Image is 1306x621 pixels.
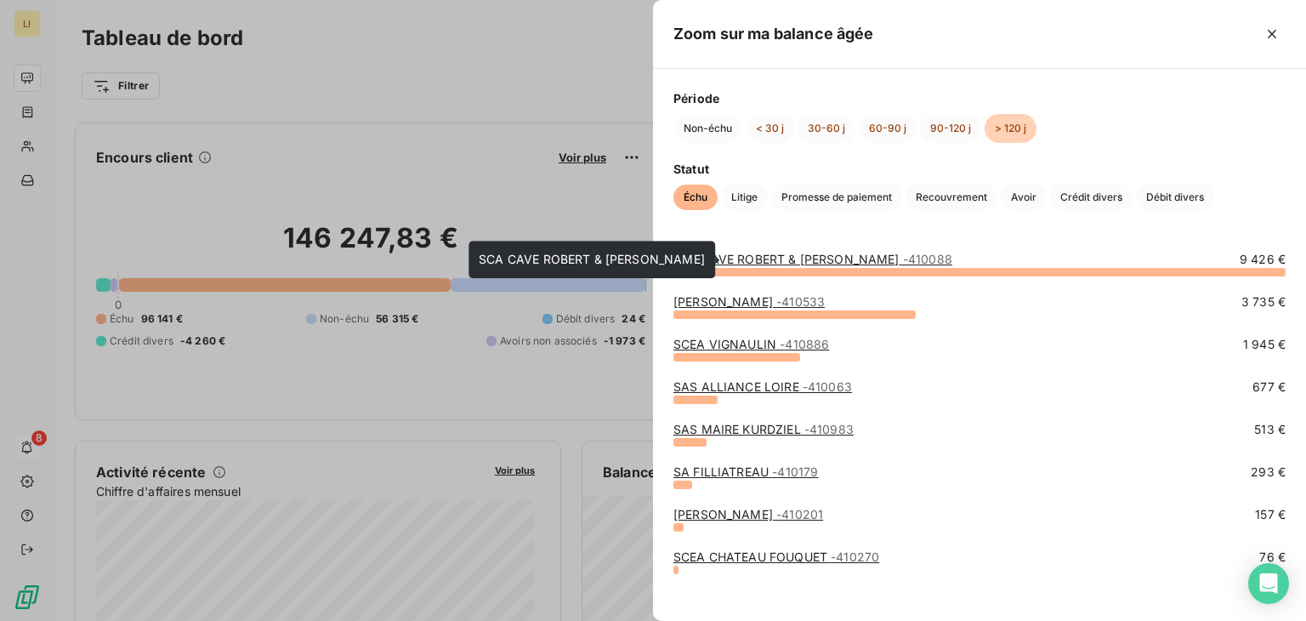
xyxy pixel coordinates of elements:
button: Litige [721,185,768,210]
a: SCEA VIGNAULIN [673,337,829,351]
span: Statut [673,160,1286,178]
a: [PERSON_NAME] [673,294,825,309]
button: 30-60 j [798,114,855,143]
span: - 410179 [772,464,818,479]
button: Promesse de paiement [771,185,902,210]
button: 90-120 j [920,114,981,143]
span: - 410270 [831,550,879,564]
span: - 410983 [804,422,854,436]
span: - 410533 [776,294,825,309]
a: SAS ALLIANCE LOIRE [673,379,852,394]
div: Open Intercom Messenger [1248,563,1289,604]
button: Non-échu [673,114,742,143]
button: Échu [673,185,718,210]
span: 3 735 € [1241,293,1286,310]
span: SCA CAVE ROBERT & [PERSON_NAME] [479,252,705,266]
span: - 410088 [903,252,952,266]
button: > 120 j [985,114,1036,143]
button: Crédit divers [1050,185,1133,210]
span: 677 € [1252,379,1286,396]
a: SCEA CHATEAU FOUQUET [673,550,879,564]
a: SCA CAVE ROBERT & [PERSON_NAME] [673,252,952,266]
span: 513 € [1254,421,1286,438]
span: 293 € [1251,464,1286,481]
h5: Zoom sur ma balance âgée [673,22,874,46]
span: - 410886 [780,337,829,351]
span: Période [673,89,1286,107]
span: - 410063 [803,379,852,394]
span: 1 945 € [1243,336,1286,353]
span: 76 € [1259,549,1286,566]
a: SA FILLIATREAU [673,464,818,479]
span: 9 426 € [1240,251,1286,268]
a: [PERSON_NAME] [673,507,823,521]
span: - 410201 [776,507,823,521]
button: < 30 j [746,114,794,143]
button: 60-90 j [859,114,917,143]
span: 157 € [1255,506,1286,523]
a: SAS MAIRE KURDZIEL [673,422,854,436]
button: Recouvrement [906,185,997,210]
button: Avoir [1001,185,1047,210]
button: Débit divers [1136,185,1214,210]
